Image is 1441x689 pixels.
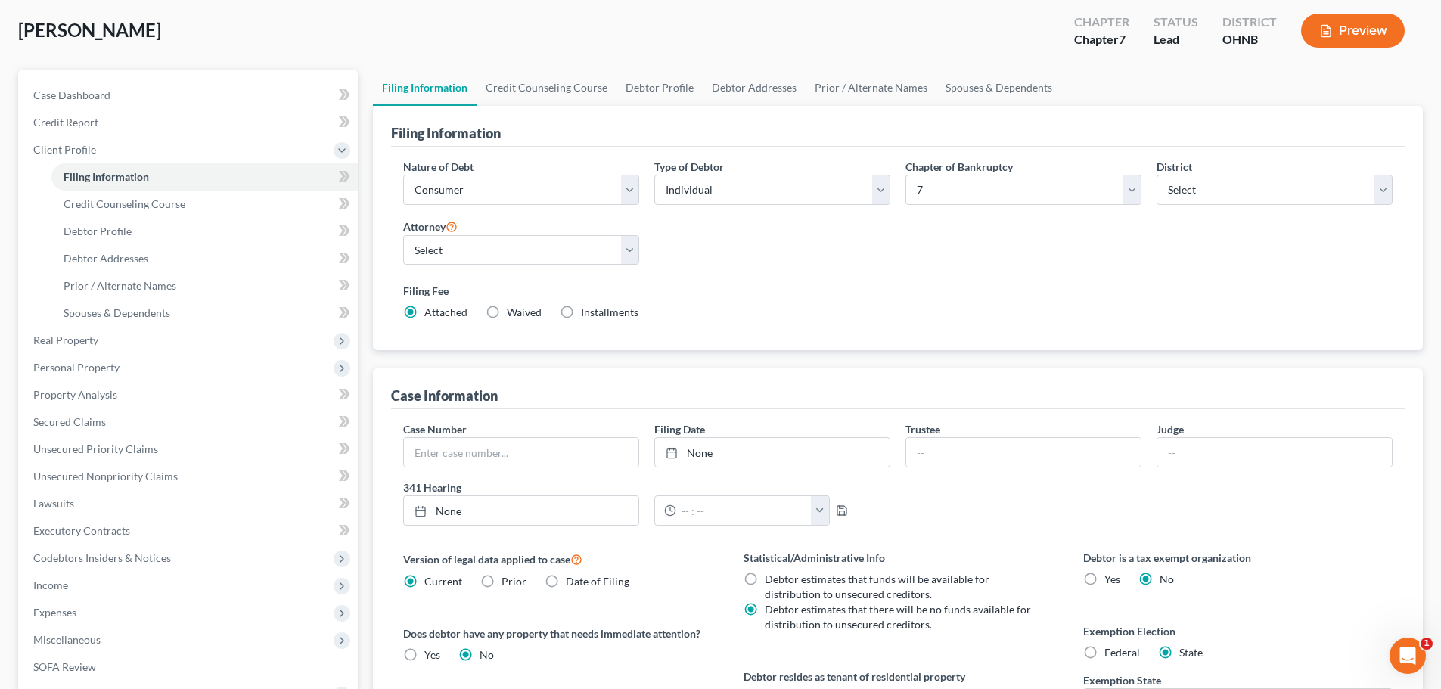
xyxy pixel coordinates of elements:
label: Attorney [403,217,458,235]
a: None [655,438,890,467]
label: Debtor is a tax exempt organization [1083,550,1393,566]
span: Personal Property [33,361,120,374]
label: Chapter of Bankruptcy [905,159,1013,175]
span: Expenses [33,606,76,619]
label: Judge [1157,421,1184,437]
a: Case Dashboard [21,82,358,109]
iframe: Intercom live chat [1390,638,1426,674]
div: Lead [1154,31,1198,48]
span: Current [424,575,462,588]
span: Credit Counseling Course [64,197,185,210]
label: Exemption Election [1083,623,1393,639]
span: 1 [1421,638,1433,650]
a: Property Analysis [21,381,358,408]
span: Executory Contracts [33,524,130,537]
button: Preview [1301,14,1405,48]
label: Case Number [403,421,467,437]
span: Filing Information [64,170,149,183]
span: Lawsuits [33,497,74,510]
span: Yes [424,648,440,661]
span: Miscellaneous [33,633,101,646]
span: Credit Report [33,116,98,129]
a: Unsecured Priority Claims [21,436,358,463]
span: Prior [502,575,526,588]
input: -- [906,438,1141,467]
a: Spouses & Dependents [936,70,1061,106]
input: Enter case number... [404,438,638,467]
a: SOFA Review [21,653,358,681]
div: District [1222,14,1277,31]
span: State [1179,646,1203,659]
span: Client Profile [33,143,96,156]
a: None [404,496,638,525]
a: Lawsuits [21,490,358,517]
a: Credit Report [21,109,358,136]
span: No [1160,573,1174,585]
a: Debtor Addresses [703,70,806,106]
span: Debtor estimates that funds will be available for distribution to unsecured creditors. [765,573,989,601]
span: Spouses & Dependents [64,306,170,319]
span: SOFA Review [33,660,96,673]
span: Installments [581,306,638,318]
a: Debtor Addresses [51,245,358,272]
div: Case Information [391,386,498,405]
label: Filing Date [654,421,705,437]
span: Real Property [33,334,98,346]
a: Debtor Profile [616,70,703,106]
span: Debtor Profile [64,225,132,237]
span: Codebtors Insiders & Notices [33,551,171,564]
a: Prior / Alternate Names [51,272,358,299]
a: Prior / Alternate Names [806,70,936,106]
label: Statistical/Administrative Info [744,550,1053,566]
span: Property Analysis [33,388,117,401]
label: Exemption State [1083,672,1161,688]
span: Prior / Alternate Names [64,279,176,292]
div: Chapter [1074,31,1129,48]
span: Debtor Addresses [64,252,148,265]
span: Yes [1104,573,1120,585]
a: Secured Claims [21,408,358,436]
a: Spouses & Dependents [51,299,358,327]
span: Income [33,579,68,591]
label: District [1157,159,1192,175]
span: Waived [507,306,542,318]
span: Debtor estimates that there will be no funds available for distribution to unsecured creditors. [765,603,1031,631]
label: Type of Debtor [654,159,724,175]
a: Filing Information [373,70,477,106]
a: Debtor Profile [51,218,358,245]
span: Case Dashboard [33,88,110,101]
span: Secured Claims [33,415,106,428]
a: Unsecured Nonpriority Claims [21,463,358,490]
span: 7 [1119,32,1126,46]
div: OHNB [1222,31,1277,48]
label: Version of legal data applied to case [403,550,713,568]
a: Credit Counseling Course [477,70,616,106]
span: Date of Filing [566,575,629,588]
span: No [480,648,494,661]
span: [PERSON_NAME] [18,19,161,41]
span: Attached [424,306,467,318]
a: Filing Information [51,163,358,191]
label: Debtor resides as tenant of residential property [744,669,1053,684]
label: Filing Fee [403,283,1393,299]
label: 341 Hearing [396,480,898,495]
a: Executory Contracts [21,517,358,545]
div: Filing Information [391,124,501,142]
div: Chapter [1074,14,1129,31]
span: Federal [1104,646,1140,659]
label: Does debtor have any property that needs immediate attention? [403,625,713,641]
input: -- : -- [676,496,812,525]
a: Credit Counseling Course [51,191,358,218]
label: Trustee [905,421,940,437]
span: Unsecured Priority Claims [33,442,158,455]
span: Unsecured Nonpriority Claims [33,470,178,483]
div: Status [1154,14,1198,31]
label: Nature of Debt [403,159,474,175]
input: -- [1157,438,1392,467]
